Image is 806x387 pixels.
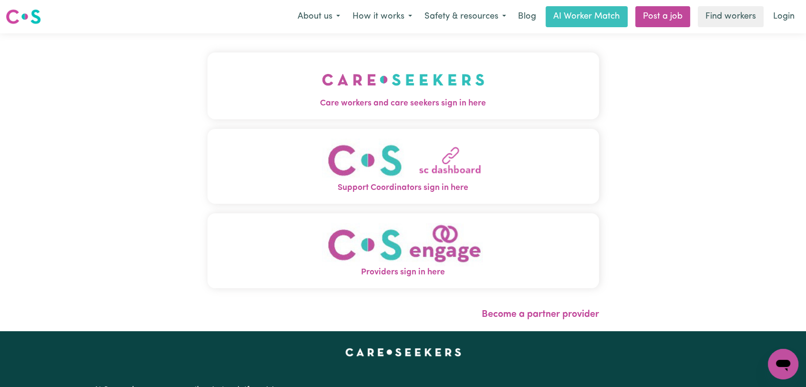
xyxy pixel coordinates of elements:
[6,8,41,25] img: Careseekers logo
[207,266,599,279] span: Providers sign in here
[207,213,599,288] button: Providers sign in here
[698,6,764,27] a: Find workers
[207,129,599,204] button: Support Coordinators sign in here
[207,97,599,110] span: Care workers and care seekers sign in here
[768,349,798,379] iframe: Button to launch messaging window
[291,7,346,27] button: About us
[346,7,418,27] button: How it works
[546,6,628,27] a: AI Worker Match
[418,7,512,27] button: Safety & resources
[207,52,599,119] button: Care workers and care seekers sign in here
[482,310,599,319] a: Become a partner provider
[767,6,800,27] a: Login
[512,6,542,27] a: Blog
[6,6,41,28] a: Careseekers logo
[207,182,599,194] span: Support Coordinators sign in here
[635,6,690,27] a: Post a job
[345,348,461,356] a: Careseekers home page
